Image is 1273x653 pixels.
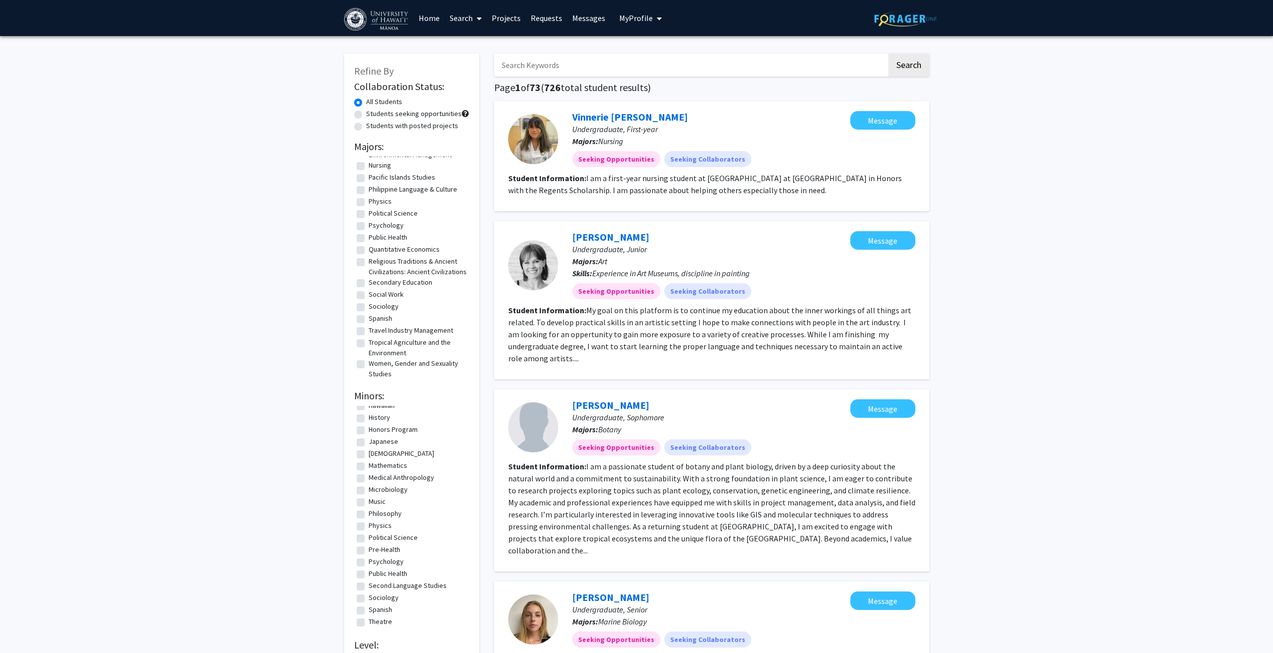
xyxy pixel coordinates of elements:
mat-chip: Seeking Collaborators [664,283,751,299]
label: Nursing [369,160,391,171]
button: Message Jordan Hester-Moore [850,399,915,418]
fg-read-more: I am a first-year nursing student at [GEOGRAPHIC_DATA] at [GEOGRAPHIC_DATA] in Honors with the Re... [508,173,902,195]
a: Vinnerie [PERSON_NAME] [572,111,688,123]
mat-chip: Seeking Collaborators [664,631,751,647]
label: Travel Industry Management [369,325,453,336]
h2: Level: [354,639,469,651]
h1: Page of ( total student results) [494,82,929,94]
span: Undergraduate, Sophomore [572,412,664,422]
label: Hawaiian [369,400,395,411]
span: 1 [515,81,521,94]
span: Experience in Art Museums, discipline in painting [592,268,750,278]
label: Secondary Education [369,277,432,288]
span: Undergraduate, Junior [572,244,647,254]
a: Requests [526,1,567,36]
span: 726 [544,81,561,94]
label: Japanese [369,436,398,447]
a: Search [445,1,487,36]
img: University of Hawaiʻi at Mānoa Logo [344,8,410,31]
label: Social Work [369,289,404,300]
label: Political Science [369,532,418,543]
label: Women, Gender and Sexuality Studies [369,358,467,379]
button: Message Vinnerie Conner [850,111,915,130]
b: Majors: [572,136,598,146]
b: Majors: [572,616,598,626]
label: Medical Anthropology [369,472,434,483]
label: Students with posted projects [366,121,458,131]
button: Message Avery Holshosuer [850,231,915,250]
label: Mathematics [369,460,407,471]
button: Search [888,54,929,77]
label: Spanish [369,604,392,615]
mat-chip: Seeking Collaborators [664,151,751,167]
label: Quantitative Economics [369,244,440,255]
mat-chip: Seeking Opportunities [572,151,660,167]
label: Political Science [369,208,418,219]
label: Pacific Islands Studies [369,172,435,183]
h2: Majors: [354,141,469,153]
b: Student Information: [508,173,586,183]
label: Second Language Studies [369,580,447,591]
mat-chip: Seeking Opportunities [572,439,660,455]
a: [PERSON_NAME] [572,591,649,603]
label: Spanish [369,313,392,324]
label: Microbiology [369,484,408,495]
b: Skills: [572,268,592,278]
label: Psychology [369,220,404,231]
label: Philosophy [369,508,402,519]
span: 73 [530,81,541,94]
label: [DEMOGRAPHIC_DATA] [369,448,434,459]
label: Religious Traditions & Ancient Civilizations: Ancient Civilizations [369,256,467,277]
span: Nursing [598,136,623,146]
label: Music [369,496,386,507]
b: Majors: [572,424,598,434]
a: Projects [487,1,526,36]
b: Majors: [572,256,598,266]
mat-chip: Seeking Opportunities [572,631,660,647]
fg-read-more: My goal on this platform is to continue my education about the inner workings of all things art r... [508,305,911,363]
a: [PERSON_NAME] [572,399,649,411]
label: Students seeking opportunities [366,109,462,119]
span: My Profile [619,13,653,23]
button: Message leah gowie [850,591,915,610]
label: Philippine Language & Culture [369,184,457,195]
b: Student Information: [508,461,586,471]
label: Honors Program [369,424,418,435]
a: Messages [567,1,610,36]
span: Refine By [354,65,394,77]
label: Physics [369,520,392,531]
label: History [369,412,390,423]
img: ForagerOne Logo [874,11,937,27]
span: Botany [598,424,621,434]
span: Undergraduate, First-year [572,124,658,134]
mat-chip: Seeking Collaborators [664,439,751,455]
mat-chip: Seeking Opportunities [572,283,660,299]
a: Home [414,1,445,36]
b: Student Information: [508,305,586,315]
a: [PERSON_NAME] [572,231,649,243]
label: All Students [366,97,402,107]
label: Sociology [369,592,399,603]
label: Tropical Agriculture and the Environment [369,337,467,358]
span: Undergraduate, Senior [572,604,647,614]
h2: Minors: [354,390,469,402]
label: Physics [369,196,392,207]
label: Psychology [369,556,404,567]
iframe: Chat [8,608,43,645]
label: Sociology [369,301,399,312]
span: Marine Biology [598,616,647,626]
fg-read-more: I am a passionate student of botany and plant biology, driven by a deep curiosity about the natur... [508,461,915,555]
label: Public Health [369,568,407,579]
label: Public Health [369,232,407,243]
span: Art [598,256,607,266]
input: Search Keywords [494,54,887,77]
h2: Collaboration Status: [354,81,469,93]
label: Theatre [369,616,392,627]
label: Pre-Health [369,544,400,555]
